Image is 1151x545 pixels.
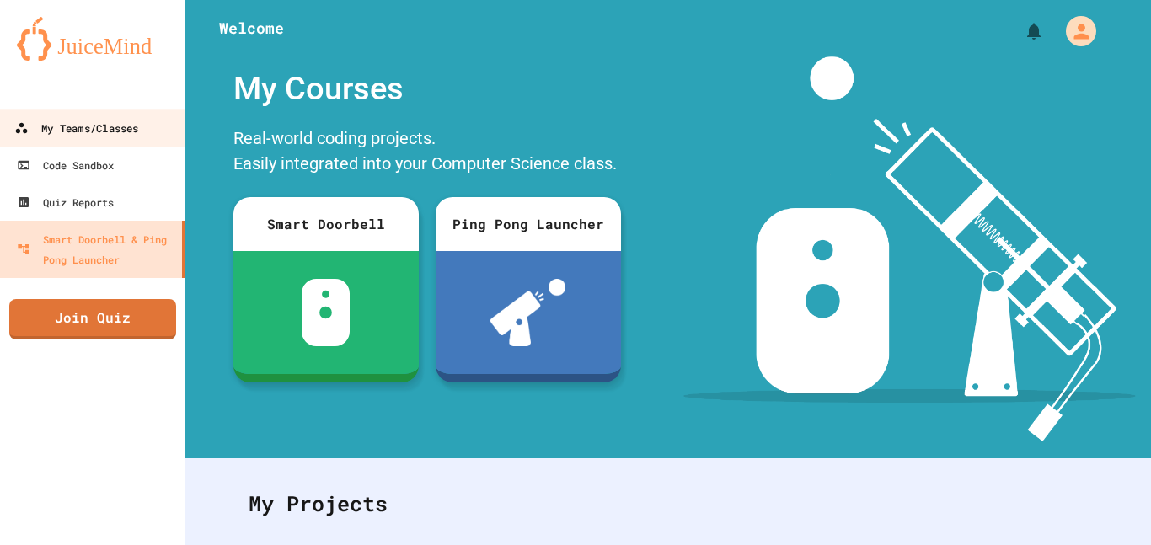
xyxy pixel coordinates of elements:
[233,197,419,251] div: Smart Doorbell
[17,192,114,212] div: Quiz Reports
[225,56,629,121] div: My Courses
[993,17,1048,45] div: My Notifications
[490,279,565,346] img: ppl-with-ball.png
[17,17,169,61] img: logo-orange.svg
[436,197,621,251] div: Ping Pong Launcher
[17,229,175,270] div: Smart Doorbell & Ping Pong Launcher
[302,279,350,346] img: sdb-white.svg
[9,299,176,339] a: Join Quiz
[1048,12,1100,51] div: My Account
[232,471,1105,537] div: My Projects
[225,121,629,184] div: Real-world coding projects. Easily integrated into your Computer Science class.
[17,155,114,175] div: Code Sandbox
[683,56,1135,441] img: banner-image-my-projects.png
[14,118,138,139] div: My Teams/Classes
